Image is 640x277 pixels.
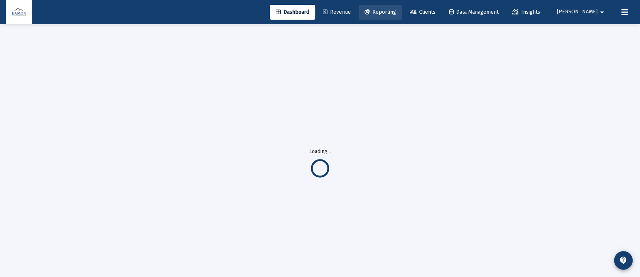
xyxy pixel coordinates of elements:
[359,5,402,20] a: Reporting
[410,9,435,15] span: Clients
[270,5,315,20] a: Dashboard
[317,5,357,20] a: Revenue
[443,5,505,20] a: Data Management
[506,5,546,20] a: Insights
[323,9,351,15] span: Revenue
[404,5,441,20] a: Clients
[365,9,396,15] span: Reporting
[548,4,615,19] button: [PERSON_NAME]
[598,5,607,20] mat-icon: arrow_drop_down
[619,256,628,265] mat-icon: contact_support
[12,5,26,20] img: Dashboard
[557,9,598,15] span: [PERSON_NAME]
[276,9,309,15] span: Dashboard
[449,9,499,15] span: Data Management
[512,9,540,15] span: Insights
